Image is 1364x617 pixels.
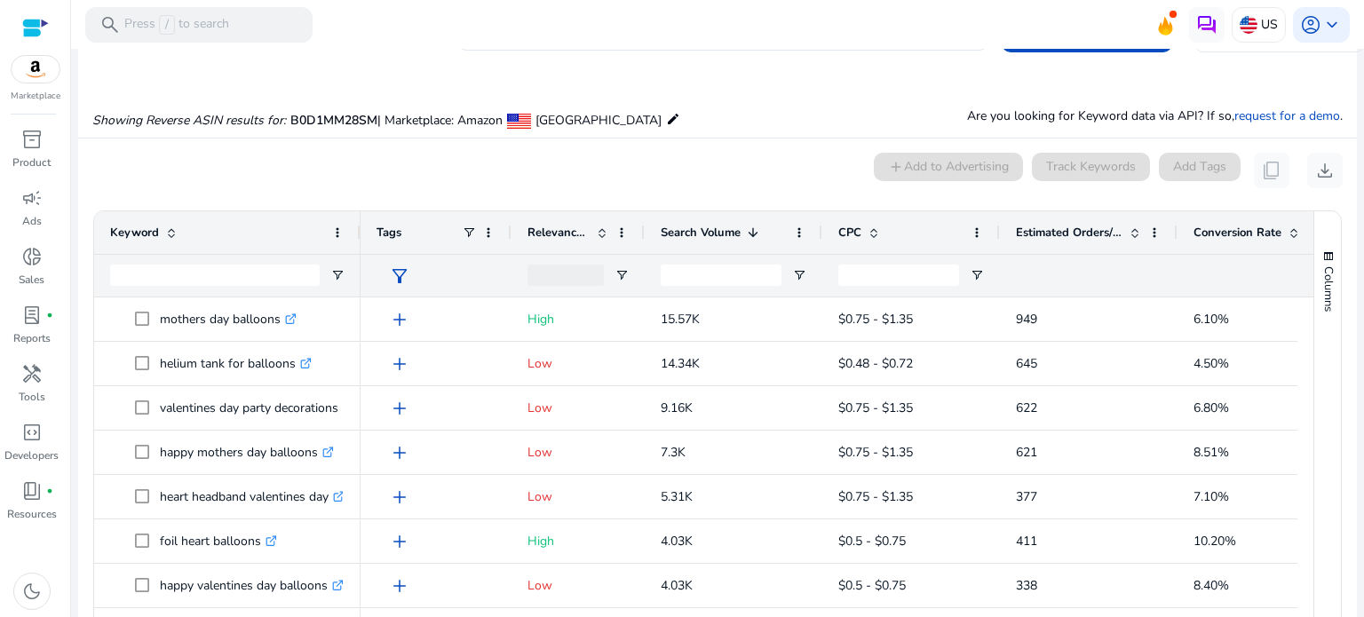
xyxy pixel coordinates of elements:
[1193,488,1229,505] span: 7.10%
[661,311,700,328] span: 15.57K
[661,265,781,286] input: Search Volume Filter Input
[11,90,60,103] p: Marketplace
[46,312,53,319] span: fiber_manual_record
[838,311,913,328] span: $0.75 - $1.35
[661,533,693,550] span: 4.03K
[1321,14,1343,36] span: keyboard_arrow_down
[110,225,159,241] span: Keyword
[1016,488,1037,505] span: 377
[661,577,693,594] span: 4.03K
[661,488,693,505] span: 5.31K
[666,108,680,130] mat-icon: edit
[7,506,57,522] p: Resources
[1016,311,1037,328] span: 949
[13,330,51,346] p: Reports
[527,390,629,426] p: Low
[527,225,590,241] span: Relevance Score
[12,56,59,83] img: amazon.svg
[838,399,913,416] span: $0.75 - $1.35
[1234,107,1340,124] a: request for a demo
[21,480,43,502] span: book_4
[160,301,297,337] p: mothers day balloons
[838,577,906,594] span: $0.5 - $0.75
[527,479,629,515] p: Low
[1193,577,1229,594] span: 8.40%
[1016,444,1037,461] span: 621
[389,442,410,463] span: add
[1320,266,1336,312] span: Columns
[19,389,45,405] p: Tools
[1016,225,1122,241] span: Estimated Orders/Month
[1193,444,1229,461] span: 8.51%
[21,246,43,267] span: donut_small
[389,486,410,508] span: add
[1016,355,1037,372] span: 645
[838,444,913,461] span: $0.75 - $1.35
[110,265,320,286] input: Keyword Filter Input
[160,523,277,559] p: foil heart balloons
[1307,153,1343,188] button: download
[1016,533,1037,550] span: 411
[159,15,175,35] span: /
[527,567,629,604] p: Low
[1016,577,1037,594] span: 338
[377,112,503,129] span: | Marketplace: Amazon
[12,154,51,170] p: Product
[377,225,401,241] span: Tags
[389,309,410,330] span: add
[389,398,410,419] span: add
[160,345,312,382] p: helium tank for balloons
[330,268,345,282] button: Open Filter Menu
[527,345,629,382] p: Low
[838,533,906,550] span: $0.5 - $0.75
[46,487,53,494] span: fiber_manual_record
[1193,533,1236,550] span: 10.20%
[1193,225,1281,241] span: Conversion Rate
[661,355,700,372] span: 14.34K
[838,488,913,505] span: $0.75 - $1.35
[792,268,806,282] button: Open Filter Menu
[21,422,43,443] span: code_blocks
[1193,399,1229,416] span: 6.80%
[92,112,286,129] i: Showing Reverse ASIN results for:
[661,225,741,241] span: Search Volume
[1193,355,1229,372] span: 4.50%
[389,353,410,375] span: add
[389,575,410,597] span: add
[290,112,377,129] span: B0D1MM28SM
[527,523,629,559] p: High
[1240,16,1257,34] img: us.svg
[21,363,43,384] span: handyman
[527,301,629,337] p: High
[21,581,43,602] span: dark_mode
[535,112,662,129] span: [GEOGRAPHIC_DATA]
[838,225,861,241] span: CPC
[838,355,913,372] span: $0.48 - $0.72
[160,479,345,515] p: heart headband valentines day
[389,265,410,287] span: filter_alt
[160,434,334,471] p: happy mothers day balloons
[967,107,1343,125] p: Are you looking for Keyword data via API? If so, .
[661,444,686,461] span: 7.3K
[1002,12,1172,52] button: Search
[19,272,44,288] p: Sales
[1300,14,1321,36] span: account_circle
[22,213,42,229] p: Ads
[21,305,43,326] span: lab_profile
[4,447,59,463] p: Developers
[389,531,410,552] span: add
[1016,399,1037,416] span: 622
[1261,9,1278,40] p: US
[21,129,43,150] span: inventory_2
[527,434,629,471] p: Low
[661,399,693,416] span: 9.16K
[1314,160,1336,181] span: download
[970,268,984,282] button: Open Filter Menu
[1193,311,1229,328] span: 6.10%
[160,567,344,604] p: happy valentines day balloons
[615,268,629,282] button: Open Filter Menu
[838,265,959,286] input: CPC Filter Input
[99,14,121,36] span: search
[124,15,229,35] p: Press to search
[21,187,43,209] span: campaign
